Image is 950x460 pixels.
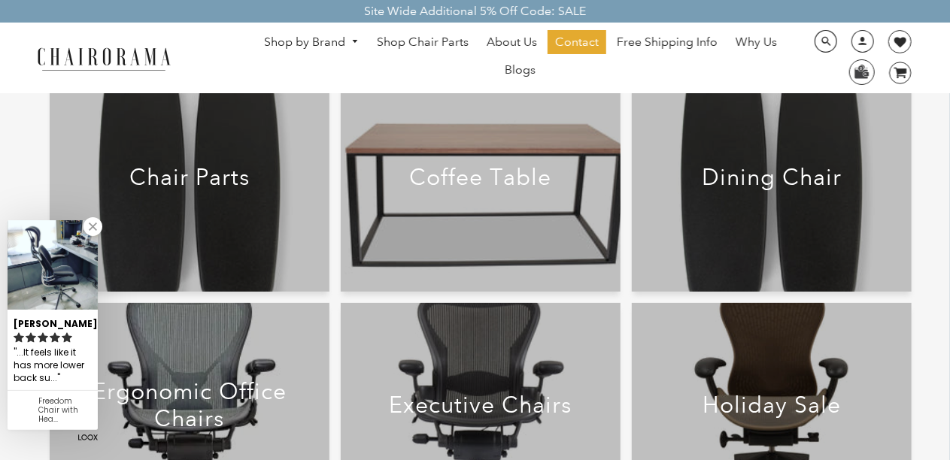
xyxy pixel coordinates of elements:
span: About Us [487,35,537,50]
svg: rating icon full [26,332,36,343]
svg: rating icon full [38,332,48,343]
h2: Executive Chairs [367,392,594,419]
h2: Chair Parts [76,165,303,192]
img: Zachary review of Freedom Chair with Headrest | Blue Leather | - (Renewed) [8,220,98,310]
span: Shop Chair Parts [377,35,469,50]
svg: rating icon full [14,332,24,343]
a: Dining Chair [632,75,912,292]
img: WhatsApp_Image_2024-07-12_at_16.23.01.webp [850,60,873,83]
h2: Dining Chair [658,165,885,192]
div: ...It feels like it has more lower back support too.Â... [14,345,92,386]
span: Blogs [505,62,536,78]
a: Shop Chair Parts [369,30,476,54]
div: [PERSON_NAME] [14,312,92,331]
a: Chair Parts [50,75,329,292]
a: Blogs [497,58,543,82]
a: Coffee Table [341,75,621,292]
div: Freedom Chair with Headrest | Blue Leather | - (Renewed) [38,397,92,424]
img: chairorama [29,45,179,71]
span: Why Us [736,35,777,50]
span: Contact [555,35,599,50]
nav: DesktopNavigation [243,30,798,86]
a: Free Shipping Info [609,30,725,54]
span: Free Shipping Info [617,35,718,50]
svg: rating icon full [50,332,60,343]
h2: Ergonomic Office Chairs [76,379,303,433]
svg: rating icon full [62,332,72,343]
h2: Holiday Sale [658,392,885,419]
a: Why Us [728,30,785,54]
a: Shop by Brand [256,31,366,54]
a: Contact [548,30,606,54]
h2: Coffee Table [367,165,594,192]
a: About Us [479,30,545,54]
